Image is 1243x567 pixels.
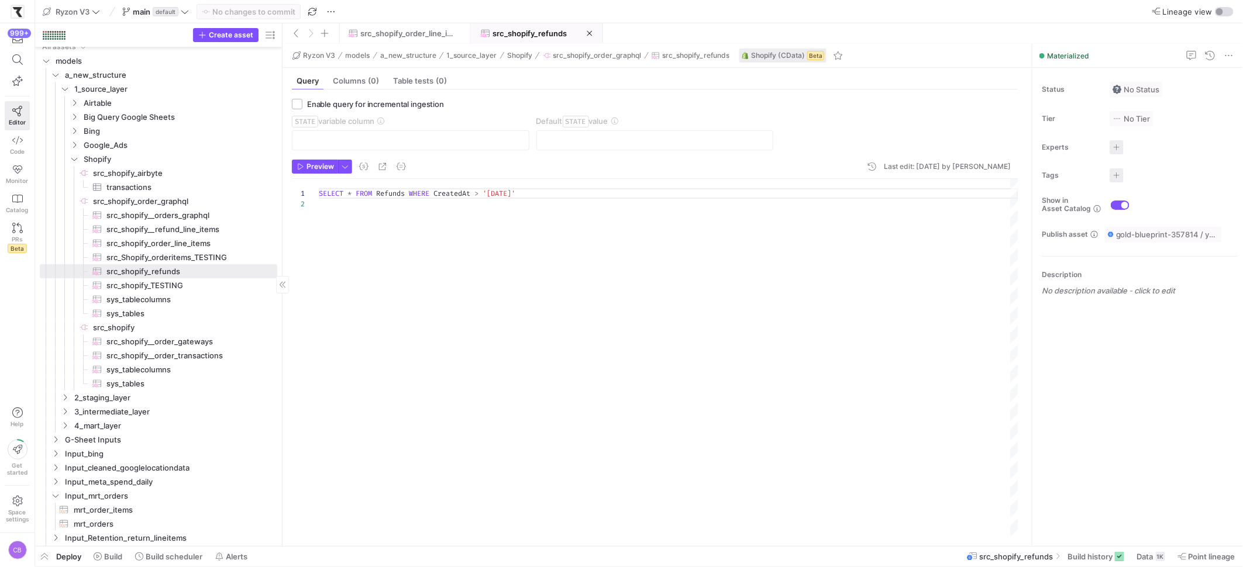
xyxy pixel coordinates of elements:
[40,222,277,236] a: src_shopify__refund_line_items​​​​​​​​​
[88,547,128,566] button: Build
[1105,227,1222,242] button: gold-blueprint-357814 / y42_Ryzon_V3_main / source__src_shopify_order_graphql__src_shopify_refunds
[8,29,31,38] div: 999+
[5,189,30,218] a: Catalog
[65,531,276,545] span: Input_Retention_return_lineitems
[5,538,30,562] button: CB
[292,188,305,199] div: 1
[40,152,277,166] div: Press SPACE to select this row.
[292,116,374,126] span: variable column
[40,503,277,517] a: mrt_order_items​​​​​​​​​​
[40,124,277,138] div: Press SPACE to select this row.
[40,404,277,419] div: Press SPACE to select this row.
[447,51,497,60] span: 1_source_layer
[153,7,178,16] span: default
[553,51,642,60] span: src_shopify_order_graphql
[74,405,276,419] span: 3_intermediate_layer
[84,110,276,124] span: Big Query Google Sheets
[377,49,439,63] button: a_new_structure
[106,335,264,348] span: src_shopify__order_gateways​​​​​​​​​
[563,116,589,127] span: STATE
[40,236,277,250] a: src_shopify_order_line_items​​​​​​​​​
[368,77,379,85] span: (0)
[10,148,25,155] span: Code
[1042,286,1238,295] p: No description available - click to edit
[1113,114,1122,123] img: No tier
[106,209,264,222] span: src_shopify__orders_graphql​​​​​​​​​
[74,517,264,531] span: mrt_orders​​​​​​​​​​
[65,461,276,475] span: Input_cleaned_googlelocationdata
[483,189,515,198] span: '[DATE]'
[106,251,264,264] span: src_Shopify_orderitems_TESTING​​​​​​​​​
[40,250,277,264] div: Press SPACE to select this row.
[9,119,26,126] span: Editor
[1042,230,1088,238] span: Publish asset
[10,420,25,427] span: Help
[380,51,436,60] span: a_new_structure
[7,462,27,476] span: Get started
[1042,85,1100,94] span: Status
[292,199,305,209] div: 2
[339,23,470,43] button: src_shopify_order_line_items
[436,77,447,85] span: (0)
[93,167,276,180] span: src_shopify_airbyte​​​​​​​​
[40,390,277,404] div: Press SPACE to select this row.
[40,362,277,376] div: Press SPACE to select this row.
[6,177,29,184] span: Monitor
[193,28,259,42] button: Create asset
[146,552,202,561] span: Build scheduler
[65,433,276,447] span: G-Sheet Inputs
[40,278,277,292] div: Press SPACE to select this row.
[319,189,343,198] span: SELECT
[93,321,276,334] span: src_shopify​​​​​​​​
[106,307,264,320] span: sys_tables​​​​​​​​​
[507,51,532,60] span: Shopify
[409,189,429,198] span: WHERE
[106,223,264,236] span: src_shopify__refund_line_items​​​​​​​​​
[40,180,277,194] div: Press SPACE to select this row.
[751,51,805,60] span: Shopify (CData)
[40,517,277,531] a: mrt_orders​​​​​​​​​​
[307,99,444,109] span: Enable query for incremental ingestion
[6,509,29,523] span: Space settings
[493,29,567,38] span: src_shopify_refunds
[84,139,276,152] span: Google_Ads
[536,116,608,126] span: Default value
[40,489,277,503] div: Press SPACE to select this row.
[40,447,277,461] div: Press SPACE to select this row.
[12,236,23,243] span: PRs
[40,222,277,236] div: Press SPACE to select this row.
[40,433,277,447] div: Press SPACE to select this row.
[807,51,824,60] span: Beta
[40,278,277,292] a: src_shopify_TESTING​​​​​​​​​
[84,125,276,138] span: Bing
[292,160,338,174] button: Preview
[93,195,276,208] span: src_shopify_order_graphql​​​​​​​​
[40,208,277,222] div: Press SPACE to select this row.
[303,51,335,60] span: Ryzon V3
[290,49,338,63] button: Ryzon V3
[40,334,277,348] a: src_shopify__order_gateways​​​​​​​​​
[40,306,277,320] a: sys_tables​​​​​​​​​
[40,320,277,334] a: src_shopify​​​​​​​​
[376,189,405,198] span: Refunds
[1042,143,1100,151] span: Experts
[40,292,277,306] div: Press SPACE to select this row.
[649,49,732,63] button: src_shopify_refunds
[6,206,29,213] span: Catalog
[106,293,264,306] span: sys_tablecolumns​​​​​​​​​
[40,180,277,194] a: transactions​​​​​​​​​
[5,2,30,22] a: https://storage.googleapis.com/y42-prod-data-exchange/images/sBsRsYb6BHzNxH9w4w8ylRuridc3cmH4JEFn...
[884,163,1011,171] div: Last edit: [DATE] by [PERSON_NAME]
[5,490,30,528] a: Spacesettings
[56,54,276,68] span: models
[662,51,729,60] span: src_shopify_refunds
[1163,7,1213,16] span: Lineage view
[40,264,277,278] a: src_shopify_refunds​​​​​​​​​
[292,116,318,127] span: STATE
[1173,547,1241,566] button: Point lineage
[74,391,276,404] span: 2_staging_layer
[1068,552,1113,561] span: Build history
[1113,85,1122,94] img: No status
[40,194,277,208] div: Press SPACE to select this row.
[84,96,276,110] span: Airtable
